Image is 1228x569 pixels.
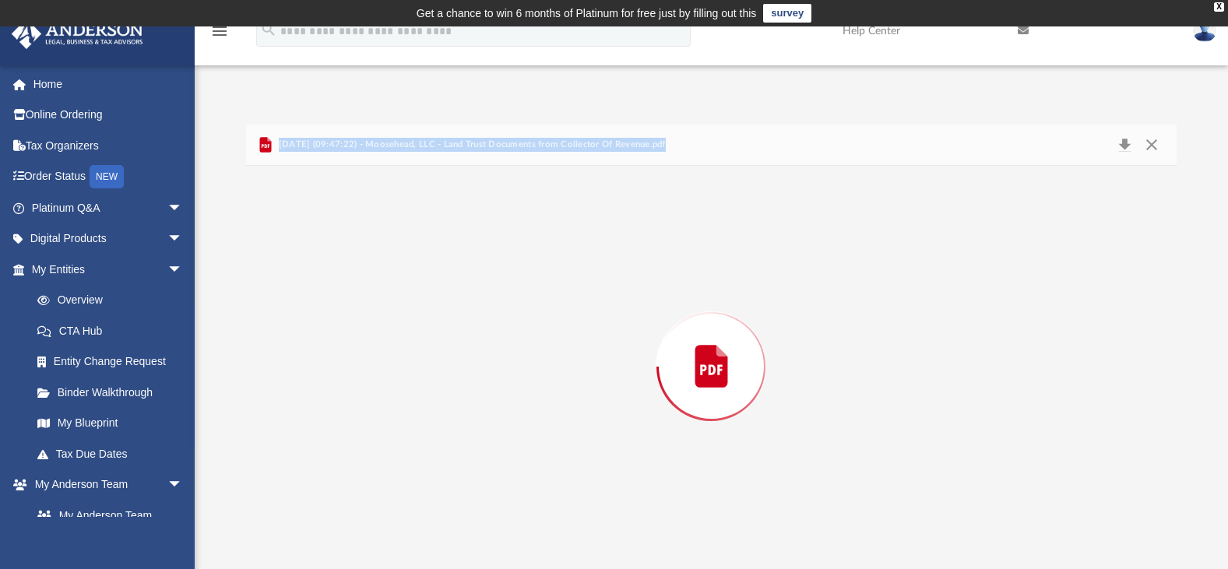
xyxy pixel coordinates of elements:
a: My Anderson Teamarrow_drop_down [11,469,199,501]
a: Online Ordering [11,100,206,131]
div: NEW [90,165,124,188]
div: Preview [246,125,1176,567]
span: [DATE] (09:47:22) - Moosehead, LLC - Land Trust Documents from Collector Of Revenue.pdf [275,138,665,152]
a: Overview [22,285,206,316]
span: arrow_drop_down [167,223,199,255]
i: menu [210,22,229,40]
button: Close [1138,134,1166,156]
div: Get a chance to win 6 months of Platinum for free just by filling out this [417,4,757,23]
a: Tax Organizers [11,130,206,161]
a: survey [763,4,811,23]
a: Order StatusNEW [11,161,206,193]
span: arrow_drop_down [167,469,199,501]
a: My Entitiesarrow_drop_down [11,254,206,285]
a: menu [210,30,229,40]
button: Download [1110,134,1138,156]
i: search [260,21,277,38]
a: My Anderson Team [22,500,191,531]
img: User Pic [1193,19,1216,42]
span: arrow_drop_down [167,192,199,224]
a: Platinum Q&Aarrow_drop_down [11,192,206,223]
a: Binder Walkthrough [22,377,206,408]
img: Anderson Advisors Platinum Portal [7,19,148,49]
a: My Blueprint [22,408,199,439]
a: Entity Change Request [22,346,206,378]
a: Home [11,68,206,100]
div: close [1214,2,1224,12]
span: arrow_drop_down [167,254,199,286]
a: CTA Hub [22,315,206,346]
a: Digital Productsarrow_drop_down [11,223,206,255]
a: Tax Due Dates [22,438,206,469]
